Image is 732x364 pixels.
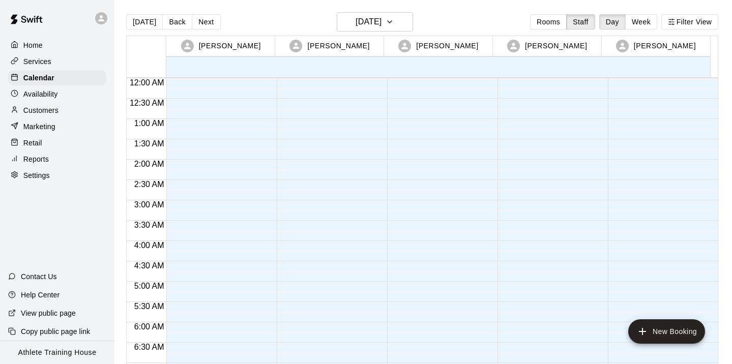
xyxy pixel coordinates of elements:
a: Settings [8,168,106,183]
p: [PERSON_NAME] [525,41,587,51]
a: Calendar [8,70,106,85]
span: 4:00 AM [132,241,167,250]
span: 1:00 AM [132,119,167,128]
p: Settings [23,170,50,180]
button: Week [625,14,657,29]
p: View public page [21,308,76,318]
h6: [DATE] [356,15,382,29]
span: 6:00 AM [132,322,167,331]
span: 2:00 AM [132,160,167,168]
p: Reports [23,154,49,164]
p: Customers [23,105,58,115]
span: 5:00 AM [132,282,167,290]
span: 2:30 AM [132,180,167,189]
p: Services [23,56,51,67]
p: Contact Us [21,271,57,282]
p: [PERSON_NAME] [634,41,696,51]
button: Next [192,14,220,29]
button: add [628,319,705,344]
p: Copy public page link [21,326,90,337]
button: [DATE] [337,12,413,32]
p: Athlete Training House [18,347,97,358]
a: Home [8,38,106,53]
a: Marketing [8,119,106,134]
p: Marketing [23,122,55,132]
p: [PERSON_NAME] [307,41,369,51]
button: Filter View [661,14,718,29]
p: Help Center [21,290,60,300]
span: 4:30 AM [132,261,167,270]
a: Customers [8,103,106,118]
button: Day [599,14,626,29]
span: 12:30 AM [127,99,167,107]
button: [DATE] [126,14,163,29]
p: [PERSON_NAME] [199,41,261,51]
p: Home [23,40,43,50]
p: [PERSON_NAME] [416,41,478,51]
span: 3:00 AM [132,200,167,209]
button: Back [162,14,192,29]
span: 3:30 AM [132,221,167,229]
span: 5:30 AM [132,302,167,311]
span: 6:30 AM [132,343,167,351]
a: Availability [8,86,106,102]
p: Retail [23,138,42,148]
p: Availability [23,89,58,99]
span: 12:00 AM [127,78,167,87]
button: Staff [566,14,595,29]
a: Retail [8,135,106,150]
a: Services [8,54,106,69]
button: Rooms [530,14,567,29]
span: 1:30 AM [132,139,167,148]
p: Calendar [23,73,54,83]
a: Reports [8,151,106,167]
